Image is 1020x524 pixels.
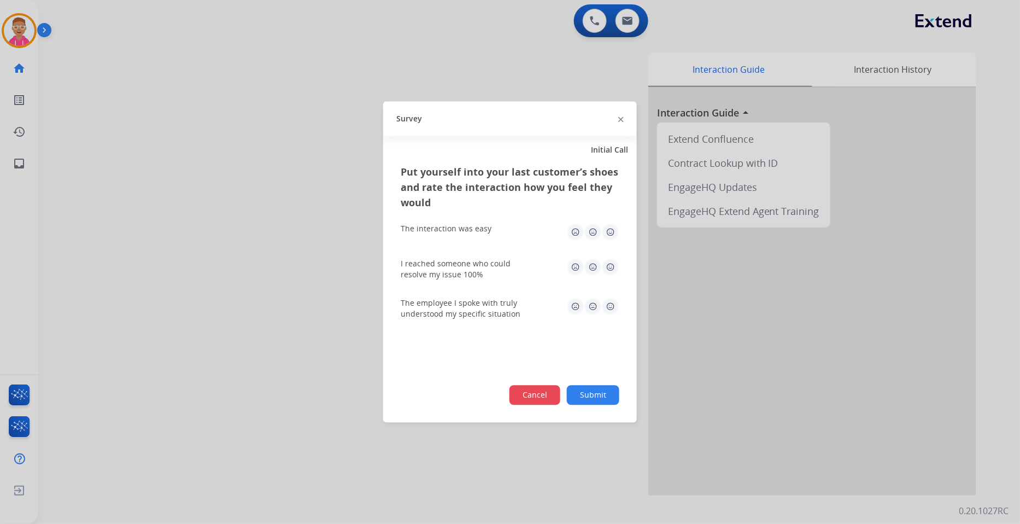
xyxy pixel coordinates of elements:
[401,165,619,211] h3: Put yourself into your last customer’s shoes and rate the interaction how you feel they would
[396,113,422,124] span: Survey
[509,386,560,405] button: Cancel
[401,259,532,281] div: I reached someone who could resolve my issue 100%
[618,117,624,122] img: close-button
[401,224,491,235] div: The interaction was easy
[567,386,619,405] button: Submit
[401,298,532,320] div: The employee I spoke with truly understood my specific situation
[959,504,1009,517] p: 0.20.1027RC
[591,145,628,156] span: Initial Call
